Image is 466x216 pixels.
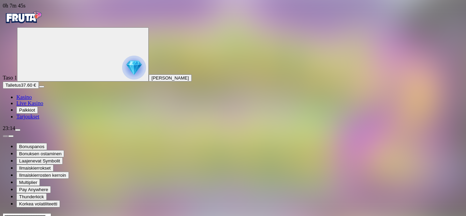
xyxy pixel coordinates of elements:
[16,179,40,186] button: Multiplier
[16,94,32,100] span: Kasino
[16,143,47,150] button: Bonuspanos
[16,150,64,157] button: Bonuksen ostaminen
[151,75,189,81] span: [PERSON_NAME]
[19,107,35,113] span: Palkkiot
[19,173,66,178] span: Ilmaiskierrosten kerroin
[8,135,14,137] button: next slide
[3,82,39,89] button: Talletusplus icon37.60 €
[3,125,15,131] span: 23:14
[3,21,44,27] a: Fruta
[16,114,39,119] a: gift-inverted iconTarjoukset
[19,165,51,171] span: Ilmaiskierrokset
[3,135,8,137] button: prev slide
[3,75,17,81] span: Taso 1
[16,186,51,193] button: Pay Anywhere
[19,194,44,199] span: Thunderkick
[16,94,32,100] a: diamond iconKasino
[16,164,54,172] button: Ilmaiskierrokset
[16,193,47,200] button: Thunderkick
[19,180,37,185] span: Multiplier
[19,201,57,206] span: Korkea volatiliteetti
[19,151,61,156] span: Bonuksen ostaminen
[3,9,44,26] img: Fruta
[16,172,69,179] button: Ilmaiskierrosten kerroin
[16,157,63,164] button: Laajenevat Symbolit
[39,86,44,88] button: menu
[5,83,21,88] span: Talletus
[19,144,44,149] span: Bonuspanos
[16,114,39,119] span: Tarjoukset
[122,56,146,80] img: reward progress
[3,3,26,9] span: user session time
[15,129,20,131] button: menu
[19,187,48,192] span: Pay Anywhere
[17,27,149,82] button: reward progress
[16,100,43,106] span: Live Kasino
[16,100,43,106] a: poker-chip iconLive Kasino
[21,83,36,88] span: 37.60 €
[16,106,38,114] button: reward iconPalkkiot
[3,9,463,120] nav: Primary
[16,200,60,207] button: Korkea volatiliteetti
[19,158,60,163] span: Laajenevat Symbolit
[149,74,192,82] button: [PERSON_NAME]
